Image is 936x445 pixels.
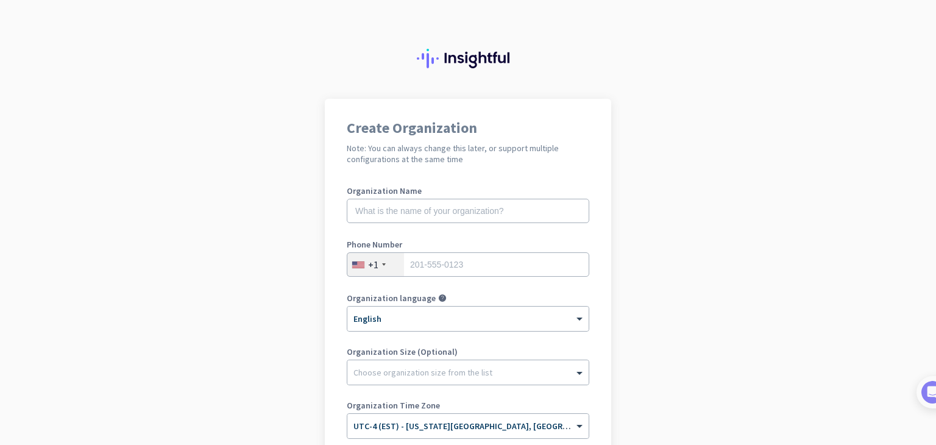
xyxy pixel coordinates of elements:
img: Insightful [417,49,519,68]
label: Organization Size (Optional) [347,347,589,356]
h2: Note: You can always change this later, or support multiple configurations at the same time [347,143,589,165]
div: +1 [368,258,378,271]
label: Organization language [347,294,436,302]
input: What is the name of your organization? [347,199,589,223]
input: 201-555-0123 [347,252,589,277]
label: Organization Name [347,187,589,195]
h1: Create Organization [347,121,589,135]
i: help [438,294,447,302]
label: Phone Number [347,240,589,249]
label: Organization Time Zone [347,401,589,410]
